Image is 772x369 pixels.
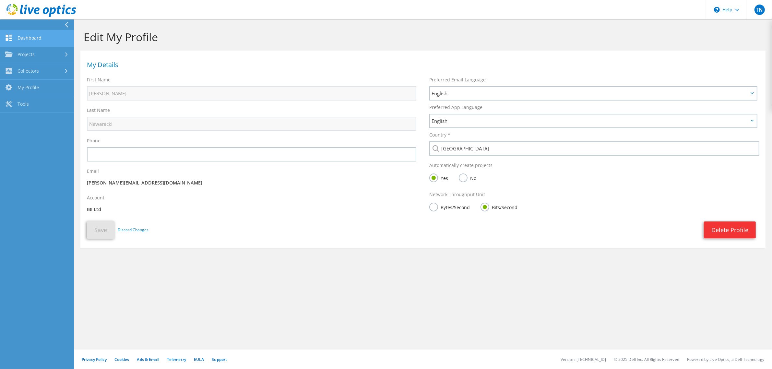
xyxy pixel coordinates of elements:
[614,357,679,362] li: © 2025 Dell Inc. All Rights Reserved
[212,357,227,362] a: Support
[432,117,748,125] span: English
[481,203,517,211] label: Bits/Second
[82,357,107,362] a: Privacy Policy
[87,137,101,144] label: Phone
[429,132,450,138] label: Country *
[754,5,765,15] span: TN
[87,206,416,213] p: IBI Ltd
[704,221,756,238] a: Delete Profile
[429,173,448,182] label: Yes
[114,357,129,362] a: Cookies
[714,7,720,13] svg: \n
[194,357,204,362] a: EULA
[167,357,186,362] a: Telemetry
[687,357,764,362] li: Powered by Live Optics, a Dell Technology
[84,30,759,44] h1: Edit My Profile
[87,195,104,201] label: Account
[429,104,482,111] label: Preferred App Language
[87,168,99,174] label: Email
[432,89,748,97] span: English
[429,77,486,83] label: Preferred Email Language
[137,357,159,362] a: Ads & Email
[429,203,470,211] label: Bytes/Second
[87,62,756,68] h1: My Details
[459,173,476,182] label: No
[87,107,110,113] label: Last Name
[118,226,148,233] a: Discard Changes
[87,221,114,239] button: Save
[87,179,416,186] p: [PERSON_NAME][EMAIL_ADDRESS][DOMAIN_NAME]
[429,191,485,198] label: Network Throughput Unit
[87,77,111,83] label: First Name
[561,357,606,362] li: Version: [TECHNICAL_ID]
[429,162,493,169] label: Automatically create projects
